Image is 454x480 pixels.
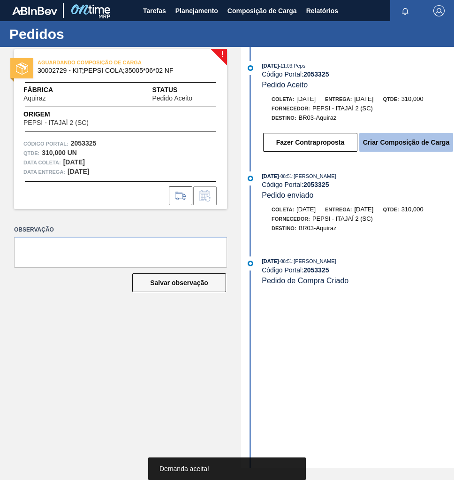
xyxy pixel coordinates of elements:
img: atual [248,261,253,266]
span: Qtde: [383,96,399,102]
span: - 11:03 [279,63,292,69]
button: Salvar observação [132,273,226,292]
span: Fornecedor: [272,106,310,111]
span: Coleta: [272,207,294,212]
span: Fornecedor: [272,216,310,222]
span: Planejamento [175,5,218,16]
span: Qtde: [383,207,399,212]
div: Ir para Composição de Carga [169,186,192,205]
h1: Pedidos [9,29,176,39]
span: BR03-Aquiraz [299,225,337,232]
span: Data entrega: [23,167,65,177]
span: PEPSI - ITAJAÍ 2 (SC) [23,119,89,126]
span: Entrega: [325,207,352,212]
strong: 310,000 UN [42,149,77,156]
span: Pedido de Compra Criado [262,277,348,285]
strong: 2053325 [303,181,329,188]
span: Origem [23,109,115,119]
strong: 2053325 [303,266,329,274]
strong: 2053325 [71,139,97,147]
div: Código Portal: [262,266,454,274]
img: status [16,62,28,75]
span: [DATE] [354,95,373,102]
span: Relatórios [306,5,338,16]
span: Status [152,85,218,95]
span: [DATE] [262,258,279,264]
span: PEPSI - ITAJAÍ 2 (SC) [312,215,373,222]
span: - 08:51 [279,174,292,179]
span: Tarefas [143,5,166,16]
label: Observação [14,223,227,237]
span: [DATE] [262,63,279,69]
button: Criar Composição de Carga [359,133,453,152]
span: Fábrica [23,85,75,95]
img: TNhmsLtSVTkK8tSr43FrP2fwEKptu5GPRR3wAAAABJRU5ErkJggg== [12,7,57,15]
span: [DATE] [296,206,316,213]
span: 310,000 [401,206,424,213]
span: : Pepsi [292,63,307,69]
span: Qtde : [23,148,39,158]
span: Destino: [272,225,296,231]
span: Entrega: [325,96,352,102]
div: Código Portal: [262,70,454,78]
span: Pedido Aceito [152,95,192,102]
span: Composição de Carga [227,5,297,16]
span: Pedido enviado [262,191,313,199]
span: Coleta: [272,96,294,102]
strong: 2053325 [303,70,329,78]
span: BR03-Aquiraz [299,114,337,121]
span: : [PERSON_NAME] [292,258,336,264]
span: 30002729 - KIT;PEPSI COLA;35005*06*02 NF [38,67,208,74]
button: Fazer Contraproposta [263,133,357,152]
img: atual [248,65,253,71]
span: PEPSI - ITAJAÍ 2 (SC) [312,105,373,112]
span: [DATE] [354,206,373,213]
span: Demanda aceita! [159,465,209,472]
span: [DATE] [296,95,316,102]
span: : [PERSON_NAME] [292,173,336,179]
strong: [DATE] [63,158,85,166]
div: Informar alteração no pedido [193,186,217,205]
button: Notificações [390,4,420,17]
span: Destino: [272,115,296,121]
span: - 08:51 [279,259,292,264]
span: 310,000 [401,95,424,102]
span: Pedido Aceito [262,81,308,89]
span: [DATE] [262,173,279,179]
img: Logout [433,5,445,16]
span: Aquiraz [23,95,45,102]
span: Código Portal: [23,139,68,148]
strong: [DATE] [68,168,89,175]
div: Código Portal: [262,181,454,188]
span: AGUARDANDO COMPOSIÇÃO DE CARGA [38,58,169,67]
span: Data coleta: [23,158,61,167]
img: atual [248,176,253,181]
